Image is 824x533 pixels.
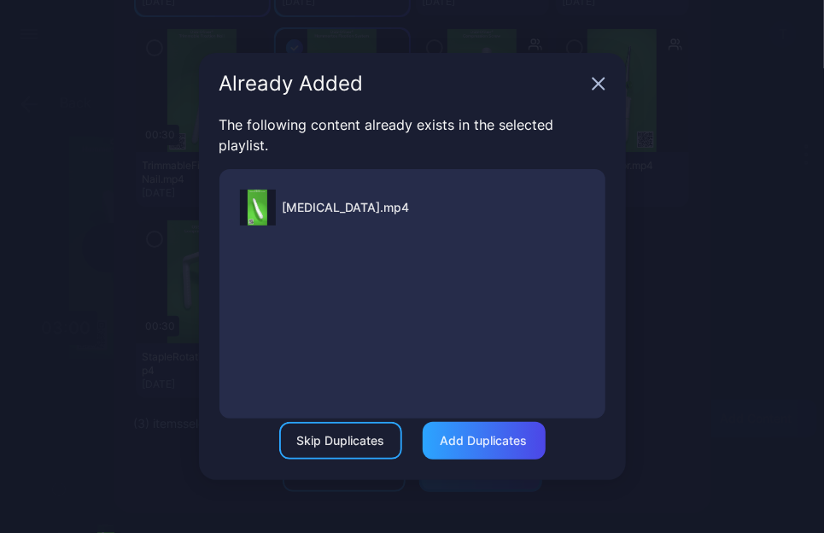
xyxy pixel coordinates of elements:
[423,422,546,460] button: Add Duplicates
[248,190,268,225] img: Thumb
[219,114,605,155] p: The following content already exists in the selected playlist.
[296,434,384,448] div: Skip Duplicates
[283,197,410,218] div: [MEDICAL_DATA].mp4
[441,434,528,448] div: Add Duplicates
[279,422,402,460] button: Skip Duplicates
[219,73,585,94] div: Already Added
